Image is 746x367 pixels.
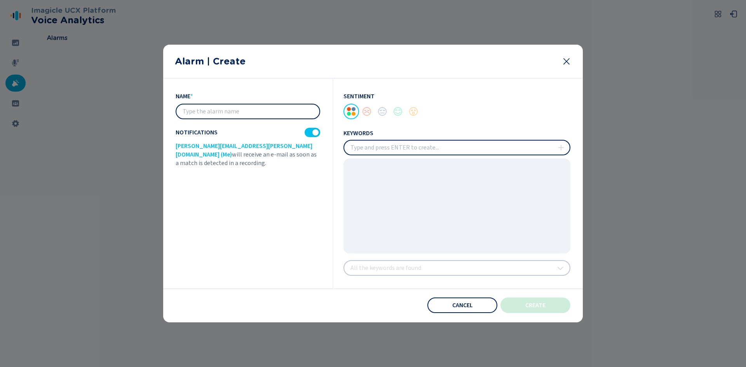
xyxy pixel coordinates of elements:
h2: Alarm | Create [175,56,556,67]
span: [PERSON_NAME][EMAIL_ADDRESS][PERSON_NAME][DOMAIN_NAME] (Me) [176,142,312,159]
span: name [176,92,190,101]
span: Cancel [452,302,473,308]
span: Notifications [176,129,218,136]
svg: plus [558,144,564,151]
button: Cancel [427,297,497,313]
input: Type and press ENTER to create... [344,141,570,155]
input: Type the alarm name [176,104,319,118]
span: keywords [343,130,373,137]
svg: close [562,57,571,66]
button: create [500,297,570,313]
span: will receive an e-mail as soon as a match is detected in a recording. [176,150,317,167]
span: create [525,302,546,308]
span: Sentiment [343,92,375,101]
